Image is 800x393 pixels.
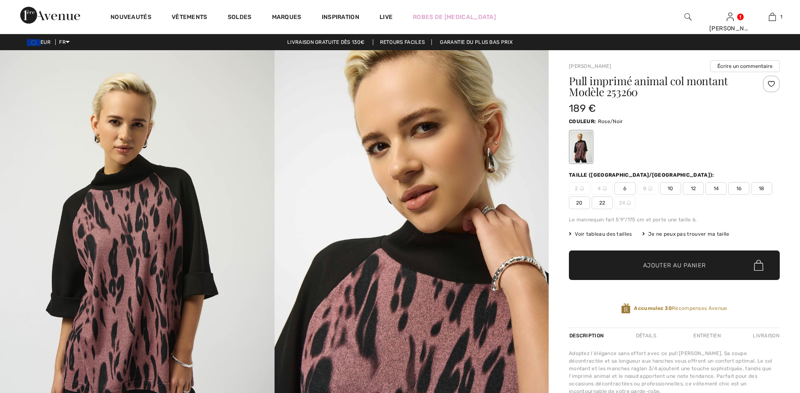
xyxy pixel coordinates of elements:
[569,171,716,179] div: Taille ([GEOGRAPHIC_DATA]/[GEOGRAPHIC_DATA]):
[569,328,606,343] div: Description
[746,330,792,351] iframe: Ouvre un widget dans lequel vous pouvez trouver plus d’informations
[614,196,636,209] span: 24
[569,230,632,238] span: Voir tableau des tailles
[686,328,728,343] div: Entretien
[569,216,780,223] div: Le mannequin fait 5'9"/175 cm et porte une taille 6.
[569,196,590,209] span: 20
[648,186,652,191] img: ring-m.svg
[727,13,734,21] a: Se connecter
[706,182,727,195] span: 14
[598,118,623,124] span: Rose/Noir
[27,39,54,45] span: EUR
[751,328,780,343] div: Livraison
[373,39,432,45] a: Retours faciles
[684,12,692,22] img: recherche
[769,12,776,22] img: Mon panier
[110,13,151,22] a: Nouveautés
[709,24,751,33] div: [PERSON_NAME]
[614,182,636,195] span: 6
[752,12,793,22] a: 1
[592,182,613,195] span: 4
[433,39,520,45] a: Garantie du plus bas prix
[751,182,772,195] span: 18
[660,182,681,195] span: 10
[637,182,658,195] span: 8
[754,260,763,271] img: Bag.svg
[272,13,302,22] a: Marques
[592,196,613,209] span: 22
[569,75,745,97] h1: Pull imprimé animal col montant Modèle 253260
[172,13,207,22] a: Vêtements
[580,186,584,191] img: ring-m.svg
[569,182,590,195] span: 2
[570,131,592,163] div: Rose/Noir
[683,182,704,195] span: 12
[569,118,596,124] span: Couleur:
[727,12,734,22] img: Mes infos
[413,13,496,22] a: Robes de [MEDICAL_DATA]
[621,303,630,314] img: Récompenses Avenue
[59,39,70,45] span: FR
[728,182,749,195] span: 16
[629,328,663,343] div: Détails
[27,39,40,46] img: Euro
[642,230,730,238] div: Je ne peux pas trouver ma taille
[228,13,252,22] a: Soldes
[634,305,672,311] strong: Accumulez 30
[710,60,780,72] button: Écrire un commentaire
[20,7,80,24] img: 1ère Avenue
[569,102,596,114] span: 189 €
[643,261,706,270] span: Ajouter au panier
[569,63,611,69] a: [PERSON_NAME]
[280,39,371,45] a: Livraison gratuite dès 130€
[634,304,727,312] span: Récompenses Avenue
[603,186,607,191] img: ring-m.svg
[780,13,782,21] span: 1
[380,13,393,22] a: Live
[322,13,359,22] span: Inspiration
[569,250,780,280] button: Ajouter au panier
[627,201,631,205] img: ring-m.svg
